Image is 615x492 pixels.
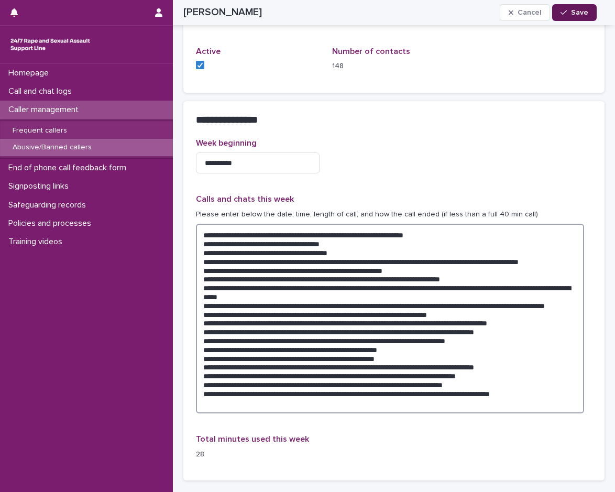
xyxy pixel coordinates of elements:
p: Frequent callers [4,126,75,135]
h2: [PERSON_NAME] [183,6,262,18]
p: Abusive/Banned callers [4,143,100,152]
span: Calls and chats this week [196,195,294,203]
button: Save [552,4,597,21]
p: Training videos [4,237,71,247]
span: Save [571,9,588,16]
img: rhQMoQhaT3yELyF149Cw [8,34,92,55]
p: 148 [332,61,456,72]
span: Number of contacts [332,47,410,56]
p: Safeguarding records [4,200,94,210]
p: Call and chat logs [4,86,80,96]
p: 28 [196,449,320,460]
p: Please enter below the date; time; length of call; and how the call ended (if less than a full 40... [196,209,592,220]
span: Cancel [518,9,541,16]
p: Signposting links [4,181,77,191]
p: Policies and processes [4,218,100,228]
span: Week beginning [196,139,257,147]
p: Caller management [4,105,87,115]
p: End of phone call feedback form [4,163,135,173]
span: Active [196,47,221,56]
span: Total minutes used this week [196,435,309,443]
p: Homepage [4,68,57,78]
button: Cancel [500,4,550,21]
